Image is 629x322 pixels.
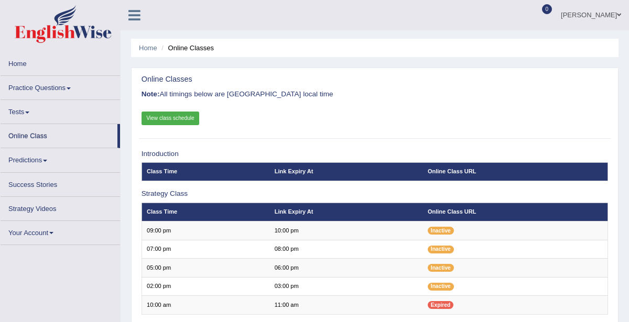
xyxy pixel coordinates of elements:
th: Link Expiry At [269,162,422,181]
span: Inactive [428,264,454,272]
td: 10:00 am [142,296,269,314]
a: Strategy Videos [1,197,120,217]
a: Home [1,52,120,72]
td: 03:00 pm [269,277,422,295]
h3: Strategy Class [142,190,609,198]
td: 02:00 pm [142,277,269,295]
td: 10:00 pm [269,221,422,240]
span: Expired [428,301,453,309]
th: Class Time [142,162,269,181]
span: Inactive [428,246,454,253]
th: Online Class URL [423,162,608,181]
th: Online Class URL [423,203,608,221]
a: Success Stories [1,173,120,193]
b: Note: [142,90,160,98]
h3: Introduction [142,150,609,158]
span: Inactive [428,283,454,291]
a: Online Class [1,124,117,145]
td: 05:00 pm [142,259,269,277]
span: Inactive [428,227,454,235]
th: Link Expiry At [269,203,422,221]
td: 06:00 pm [269,259,422,277]
td: 11:00 am [269,296,422,314]
h2: Online Classes [142,75,431,84]
span: 0 [542,4,552,14]
a: Home [139,44,157,52]
h3: All timings below are [GEOGRAPHIC_DATA] local time [142,91,609,98]
a: Your Account [1,221,120,241]
td: 09:00 pm [142,221,269,240]
a: Predictions [1,148,120,169]
a: Practice Questions [1,76,120,96]
td: 07:00 pm [142,240,269,258]
a: View class schedule [142,112,200,125]
a: Tests [1,100,120,120]
li: Online Classes [159,43,214,53]
th: Class Time [142,203,269,221]
td: 08:00 pm [269,240,422,258]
